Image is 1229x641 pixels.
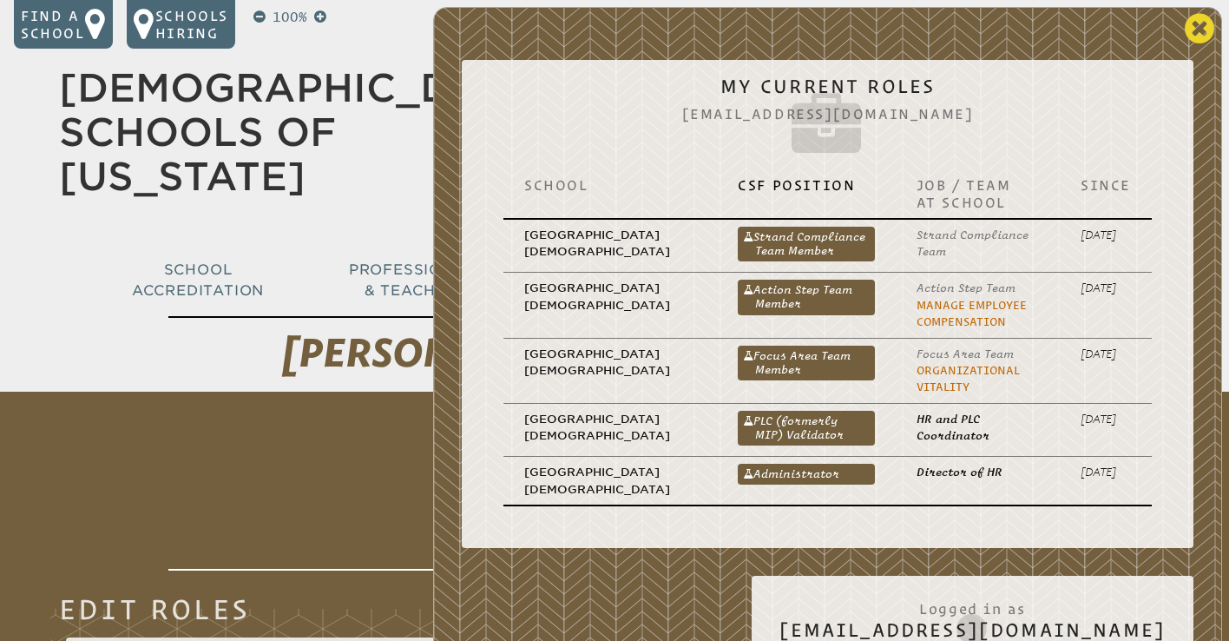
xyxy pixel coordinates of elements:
[738,176,874,194] p: CSF Position
[738,280,874,314] a: Action Step Team Member
[917,299,1027,328] a: Manage Employee Compensation
[524,346,696,380] p: [GEOGRAPHIC_DATA][DEMOGRAPHIC_DATA]
[59,65,551,199] a: [DEMOGRAPHIC_DATA] Schools of [US_STATE]
[524,464,696,498] p: [GEOGRAPHIC_DATA][DEMOGRAPHIC_DATA]
[282,330,948,377] span: [PERSON_NAME] [PERSON_NAME]
[917,347,1014,360] span: Focus Area Team
[168,399,1061,571] h1: Edit & Add Roles
[738,411,874,446] a: PLC (formerly MIP) Validator
[738,227,874,261] a: Strand Compliance Team Member
[1081,464,1131,480] p: [DATE]
[1081,176,1131,194] p: Since
[132,261,264,299] span: School Accreditation
[21,7,85,42] p: Find a school
[917,411,1039,445] p: HR and PLC Coordinator
[1081,411,1131,427] p: [DATE]
[917,464,1039,480] p: Director of HR
[524,280,696,314] p: [GEOGRAPHIC_DATA][DEMOGRAPHIC_DATA]
[155,7,228,42] p: Schools Hiring
[349,261,602,299] span: Professional Development & Teacher Certification
[490,76,1166,162] h2: My Current Roles
[779,591,1166,619] span: Logged in as
[524,176,696,194] p: School
[738,346,874,380] a: Focus Area Team Member
[524,411,696,445] p: [GEOGRAPHIC_DATA][DEMOGRAPHIC_DATA]
[1081,280,1131,296] p: [DATE]
[269,7,311,28] p: 100%
[917,364,1020,393] a: Organizational Vitality
[524,227,696,261] p: [GEOGRAPHIC_DATA][DEMOGRAPHIC_DATA]
[1081,227,1131,243] p: [DATE]
[1081,346,1131,362] p: [DATE]
[917,281,1015,294] span: Action Step Team
[917,176,1039,211] p: Job / Team at School
[917,228,1029,258] span: Strand Compliance Team
[738,464,874,485] a: Administrator
[59,598,250,619] legend: Edit Roles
